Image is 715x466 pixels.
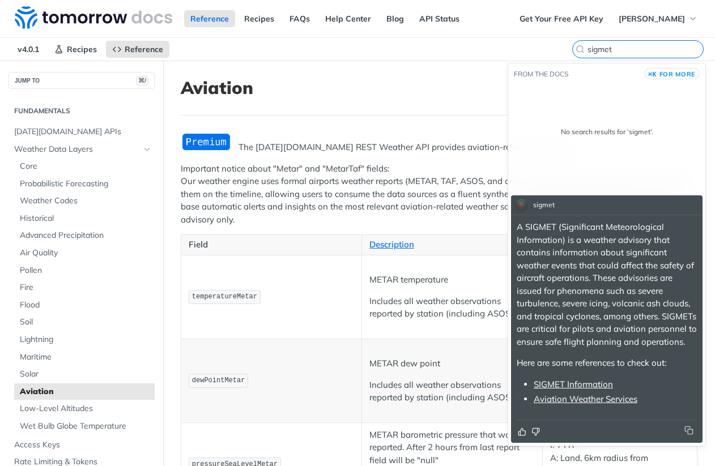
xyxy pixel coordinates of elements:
span: Flood [20,300,152,311]
span: Lightning [20,334,152,345]
a: Maritime [14,349,155,366]
a: Blog [380,10,410,27]
a: Help Center [319,10,377,27]
span: From the docs [514,70,568,78]
button: Copy to clipboard [681,426,697,435]
a: Weather Codes [14,193,155,210]
a: Aviation [14,383,155,400]
span: Wet Bulb Globe Temperature [20,421,152,432]
p: The [DATE][DOMAIN_NAME] REST Weather API provides aviation-related data fields. [181,141,697,154]
span: [PERSON_NAME] [619,14,685,24]
a: Wet Bulb Globe Temperature [14,418,155,435]
span: Low-Level Altitudes [20,403,152,414]
h1: Aviation [181,78,697,98]
a: Lightning [14,331,155,348]
a: Historical [14,210,155,227]
a: Flood [14,297,155,314]
p: Here are some references to check out: [517,357,697,370]
span: ⌘/ [136,76,148,85]
a: SIGMET Information [534,379,613,390]
a: Aviation Weather Services [534,394,637,404]
span: Probabilistic Forecasting [20,178,152,190]
a: Weather Data LayersHide subpages for Weather Data Layers [8,141,155,158]
span: Reference [125,44,163,54]
button: [PERSON_NAME] [612,10,704,27]
p: Field [189,238,354,251]
p: Important notice about "Metar" and "MetarTaf" fields: Our weather engine uses formal airports wea... [181,163,697,226]
span: dewPointMetar [192,377,245,384]
p: METAR dew point [369,357,535,370]
kbd: ⌘K [648,69,657,80]
span: Aviation [20,386,152,397]
span: Maritime [20,352,152,363]
a: Probabilistic Forecasting [14,176,155,193]
a: Core [14,158,155,175]
a: Air Quality [14,245,155,262]
a: Low-Level Altitudes [14,400,155,417]
a: Get Your Free API Key [513,10,610,27]
a: FAQs [283,10,316,27]
img: Tomorrow.io Weather API Docs [15,6,172,29]
input: Search [588,44,703,54]
a: [DATE][DOMAIN_NAME] APIs [8,123,155,140]
button: Thumbs up [517,426,527,437]
a: Soil [14,314,155,331]
button: ⌘Kfor more [644,68,700,79]
span: Solar [20,369,152,380]
p: METAR temperature [369,273,535,287]
a: API Status [413,10,466,27]
span: Soil [20,317,152,328]
span: Recipes [67,44,97,54]
p: Includes all weather observations reported by station (including ASOS) [369,379,535,404]
span: Fire [20,282,152,293]
span: temperatureMetar [192,293,257,301]
button: Thumbs down [530,426,541,437]
a: Pollen [14,262,155,279]
a: Access Keys [8,437,155,454]
span: Core [20,161,152,172]
p: Includes all weather observations reported by station (including ASOS) [369,295,535,320]
div: No search results for ‘ sigmet ’. [561,127,653,136]
p: A SIGMET (Significant Meteorological Information) is a weather advisory that contains information... [517,221,697,348]
span: Air Quality [20,247,152,259]
a: Solar [14,366,155,383]
a: Advanced Precipitation [14,227,155,244]
span: for more [659,70,696,78]
h2: Fundamentals [8,106,155,116]
span: Historical [20,213,152,224]
button: Hide subpages for Weather Data Layers [143,145,152,154]
button: JUMP TO⌘/ [8,72,155,89]
a: Recipes [48,41,103,58]
a: Reference [184,10,235,27]
a: Description [369,239,414,250]
span: [DATE][DOMAIN_NAME] APIs [14,126,152,138]
span: Weather Codes [20,195,152,207]
span: Advanced Precipitation [20,230,152,241]
span: Weather Data Layers [14,144,140,155]
span: Access Keys [14,439,152,451]
span: v4.0.1 [11,41,45,58]
div: sigmet [530,196,557,213]
a: Fire [14,279,155,296]
span: Pollen [20,265,152,276]
svg: Search [576,45,585,54]
a: Recipes [238,10,280,27]
a: Reference [106,41,169,58]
